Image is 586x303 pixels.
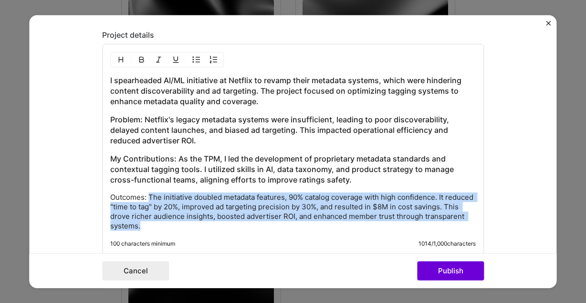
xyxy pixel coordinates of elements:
[102,261,169,280] button: Cancel
[110,240,175,248] div: 100 characters minimum
[546,21,551,31] button: Close
[110,153,476,185] h3: My Contributions: As the TPM, I led the development of proprietary metadata standards and context...
[155,56,162,64] img: Italic
[417,261,484,280] button: Publish
[192,56,200,64] img: UL
[110,75,476,107] h3: I spearheaded AI/ML initiative at Netflix to revamp their metadata systems, which were hindering ...
[419,240,476,248] div: 1014 / 1,000 characters
[172,56,179,64] img: Underline
[102,30,484,40] div: Project details
[137,56,145,64] img: Bold
[110,114,476,146] h3: Problem: Netflix's legacy metadata systems were insufficient, leading to poor discoverability, de...
[209,56,217,64] img: OL
[117,56,125,64] img: Heading
[110,193,476,231] p: Outcomes: The initiative doubled metadata features, 90% catalog coverage with high confidence. It...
